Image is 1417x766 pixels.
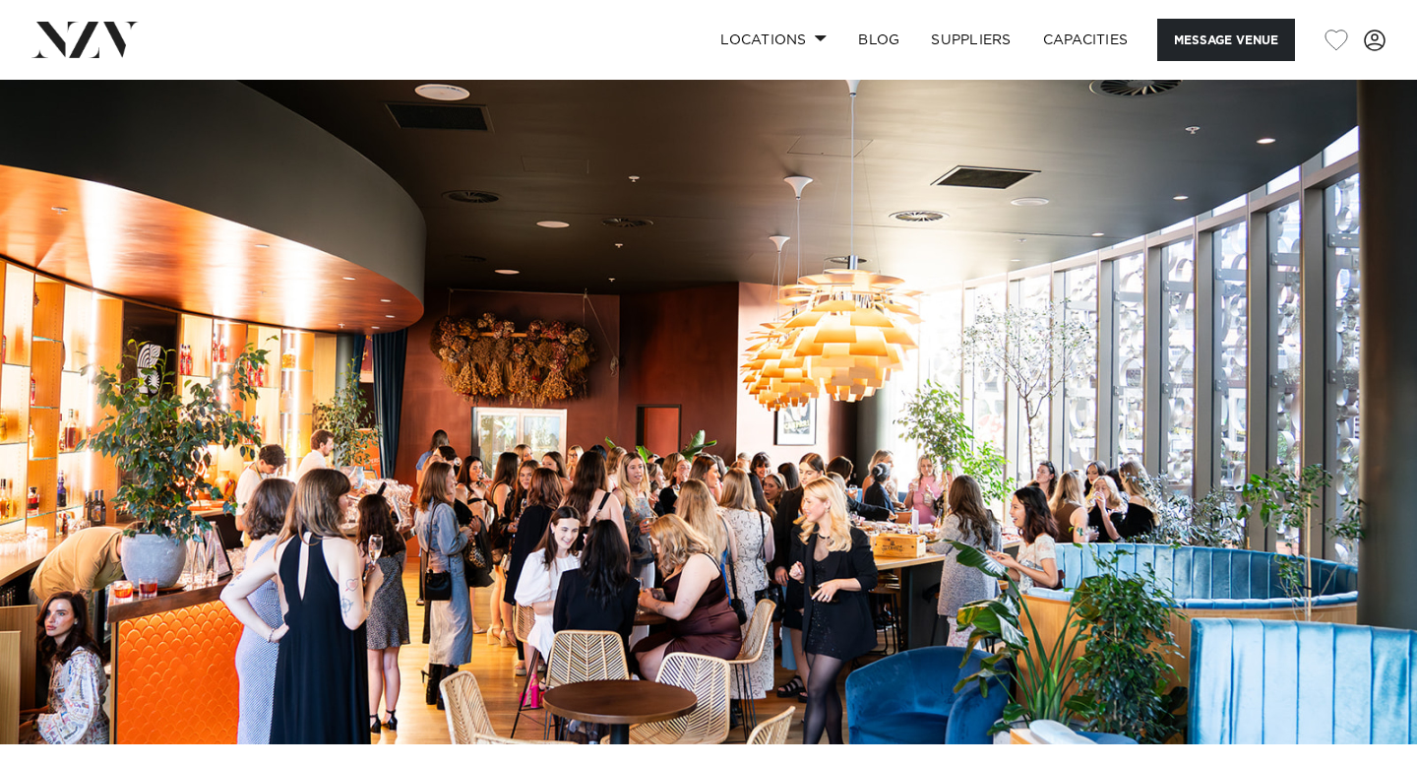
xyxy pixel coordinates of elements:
a: SUPPLIERS [915,19,1026,61]
button: Message Venue [1157,19,1295,61]
a: BLOG [842,19,915,61]
a: Capacities [1027,19,1144,61]
img: nzv-logo.png [31,22,139,57]
a: Locations [705,19,842,61]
